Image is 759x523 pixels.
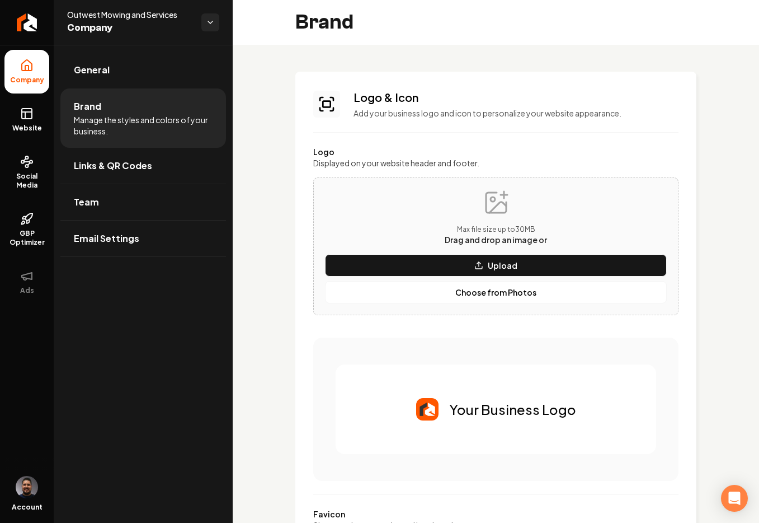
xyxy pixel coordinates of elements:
[74,100,101,113] span: Brand
[4,98,49,142] a: Website
[6,76,49,85] span: Company
[16,476,38,498] button: Open user button
[4,229,49,247] span: GBP Optimizer
[67,9,192,20] span: Outwest Mowing and Services
[74,232,139,245] span: Email Settings
[4,146,49,199] a: Social Media
[16,476,38,498] img: Daniel Humberto Ortega Celis
[416,398,439,421] img: Logo
[721,485,748,512] div: Open Intercom Messenger
[488,260,517,271] p: Upload
[74,195,99,209] span: Team
[353,108,678,119] p: Add your business logo and icon to personalize your website appearance.
[74,63,110,77] span: General
[313,146,678,157] label: Logo
[60,52,226,88] a: General
[74,159,152,172] span: Links & QR Codes
[445,225,547,234] p: Max file size up to 30 MB
[74,114,213,137] span: Manage the styles and colors of your business.
[295,11,353,34] h2: Brand
[4,172,49,190] span: Social Media
[60,148,226,184] a: Links & QR Codes
[455,287,536,298] p: Choose from Photos
[353,90,678,105] h3: Logo & Icon
[60,184,226,220] a: Team
[60,221,226,256] a: Email Settings
[8,124,46,133] span: Website
[445,235,547,245] span: Drag and drop an image or
[4,260,49,304] button: Ads
[17,13,37,31] img: Rebolt Logo
[325,254,667,277] button: Upload
[67,20,192,36] span: Company
[12,503,43,512] span: Account
[4,203,49,256] a: GBP Optimizer
[325,281,667,303] button: Choose from Photos
[16,286,39,295] span: Ads
[313,157,678,169] label: Displayed on your website header and footer.
[450,400,576,418] p: Your Business Logo
[313,508,678,520] label: Favicon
